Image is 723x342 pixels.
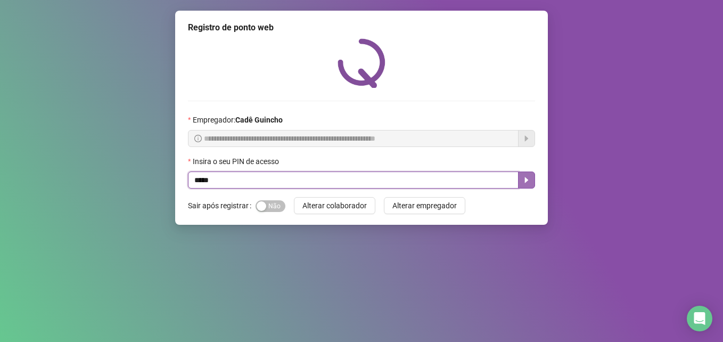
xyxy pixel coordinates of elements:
[188,197,256,214] label: Sair após registrar
[338,38,385,88] img: QRPoint
[302,200,367,211] span: Alterar colaborador
[188,21,535,34] div: Registro de ponto web
[687,306,712,331] div: Open Intercom Messenger
[194,135,202,142] span: info-circle
[188,156,286,167] label: Insira o seu PIN de acesso
[294,197,375,214] button: Alterar colaborador
[392,200,457,211] span: Alterar empregador
[522,176,531,184] span: caret-right
[235,116,283,124] strong: Cadê Guincho
[193,114,283,126] span: Empregador :
[384,197,465,214] button: Alterar empregador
